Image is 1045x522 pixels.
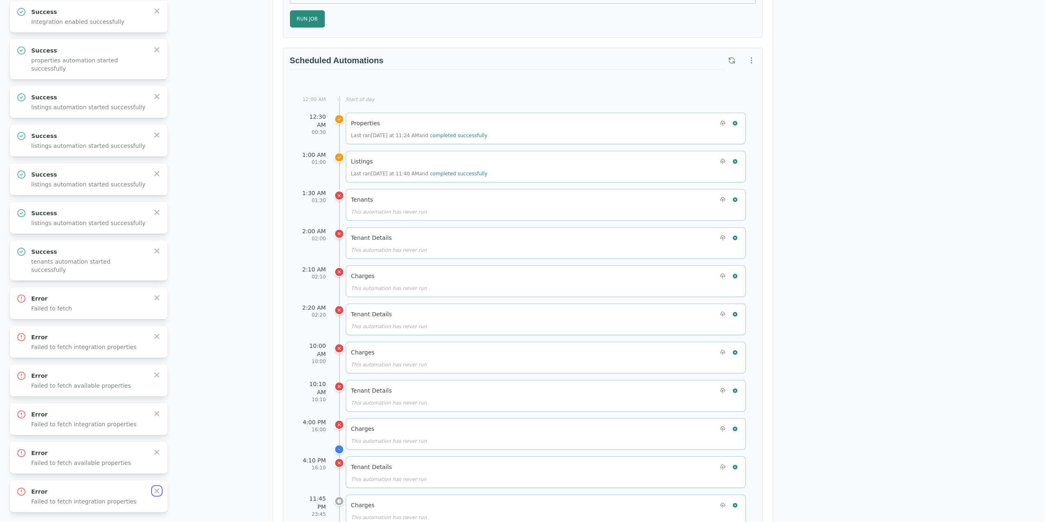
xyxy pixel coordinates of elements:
[300,304,326,312] div: 2:20 AM
[717,271,728,281] button: Upload Charges file
[717,423,728,434] button: Upload Charges file
[351,400,740,406] div: This automation has never run
[31,258,146,274] p: tenants automation started successfully
[351,171,487,177] span: Last ran [DATE] at 11:40 AM and
[300,358,326,365] div: 10:00
[300,159,326,166] div: 01:00
[300,511,326,517] div: 23:45
[351,234,392,242] h5: Tenant Details
[717,194,728,205] button: Upload Tenants file
[31,372,146,380] p: Error
[300,129,326,136] div: 00:30
[31,343,146,351] p: Failed to fetch integration properties
[31,8,146,16] p: Success
[351,247,740,253] div: This automation has never run
[730,347,740,358] button: Run Charges now
[300,227,326,235] div: 2:00 AM
[351,476,740,483] div: This automation has never run
[31,488,146,496] p: Error
[31,304,146,313] p: Failed to fetch
[730,309,740,320] button: Run Tenant Details now
[31,497,146,506] p: Failed to fetch integration properties
[300,189,326,197] div: 1:30 AM
[31,209,146,217] p: Success
[730,500,740,511] button: Run Charges now
[300,113,326,129] div: 12:30 AM
[300,274,326,280] div: 02:10
[31,294,146,303] p: Error
[31,333,146,341] p: Error
[300,465,326,471] div: 16:10
[346,96,746,103] div: Start of day
[351,157,373,166] h5: Listings
[724,53,739,68] button: Refresh scheduled automations
[300,235,326,242] div: 02:00
[351,348,375,356] h5: Charges
[351,463,392,471] h5: Tenant Details
[31,132,146,140] p: Success
[290,55,724,70] h3: Scheduled Automations
[334,114,344,124] div: Properties was scheduled for 12:30 AM but ran at a different time (actual run: Today at 11:24 AM)
[430,171,487,177] span: completed successfully
[744,53,759,68] button: More options
[351,209,740,215] div: This automation has never run
[717,500,728,511] button: Upload Charges file
[351,361,740,368] div: This automation has never run
[334,444,344,454] div: Current time is 04:45 PM
[300,312,326,318] div: 02:20
[717,118,728,129] button: Upload Properties file
[300,418,326,426] div: 4:00 PM
[334,343,344,353] div: Charges was scheduled for 10:00 AM but missed its scheduled time and hasn't run
[351,119,380,127] h5: Properties
[31,420,146,428] p: Failed to fetch integration properties
[300,426,326,433] div: 16:00
[730,462,740,472] button: Run Tenant Details now
[351,438,740,444] div: This automation has never run
[31,103,146,111] p: listings automation started successfully
[334,382,344,391] div: Tenant Details was scheduled for 10:10 AM but missed its scheduled time and hasn't run
[730,232,740,243] button: Run Tenant Details now
[351,310,392,318] h5: Tenant Details
[730,271,740,281] button: Run Charges now
[730,385,740,396] button: Run Tenant Details now
[334,267,344,277] div: Charges was scheduled for 2:10 AM but missed its scheduled time and hasn't run
[31,46,146,55] p: Success
[351,501,375,509] h5: Charges
[351,323,740,330] div: This automation has never run
[300,380,326,396] div: 10:10 AM
[334,229,344,239] div: Tenant Details was scheduled for 2:00 AM but missed its scheduled time and hasn't run
[351,133,487,138] span: Last ran [DATE] at 11:24 AM and
[351,195,373,204] h5: Tenants
[730,194,740,205] button: Run Tenants now
[31,459,146,467] p: Failed to fetch available properties
[31,18,146,26] p: Integration enabled successfully
[300,456,326,465] div: 4:10 PM
[31,142,146,150] p: listings automation started successfully
[717,309,728,320] button: Upload Tenant Details file
[717,462,728,472] button: Upload Tenant Details file
[31,382,146,390] p: Failed to fetch available properties
[334,496,344,506] div: Charges is scheduled for 11:45 PM but hasn't run yet today
[290,10,325,28] button: Run Job
[717,347,728,358] button: Upload Charges file
[300,342,326,358] div: 10:00 AM
[351,386,392,395] h5: Tenant Details
[351,285,740,292] div: This automation has never run
[351,272,375,280] h5: Charges
[717,156,728,167] button: Upload Listings file
[300,494,326,511] div: 11:45 PM
[300,197,326,204] div: 01:30
[430,133,487,138] span: completed successfully
[334,152,344,162] div: Listings was scheduled for 1:00 AM but ran at a different time (actual run: Today at 11:40 AM)
[730,423,740,434] button: Run Charges now
[31,180,146,189] p: listings automation started successfully
[334,305,344,315] div: Tenant Details was scheduled for 2:20 AM but missed its scheduled time and hasn't run
[31,410,146,419] p: Error
[31,219,146,227] p: listings automation started successfully
[730,118,740,129] button: Run Properties now
[31,170,146,179] p: Success
[334,458,344,468] div: Tenant Details was scheduled for 4:10 PM but missed its scheduled time and hasn't run
[300,151,326,159] div: 1:00 AM
[300,396,326,403] div: 10:10
[300,96,326,103] div: 12:00 AM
